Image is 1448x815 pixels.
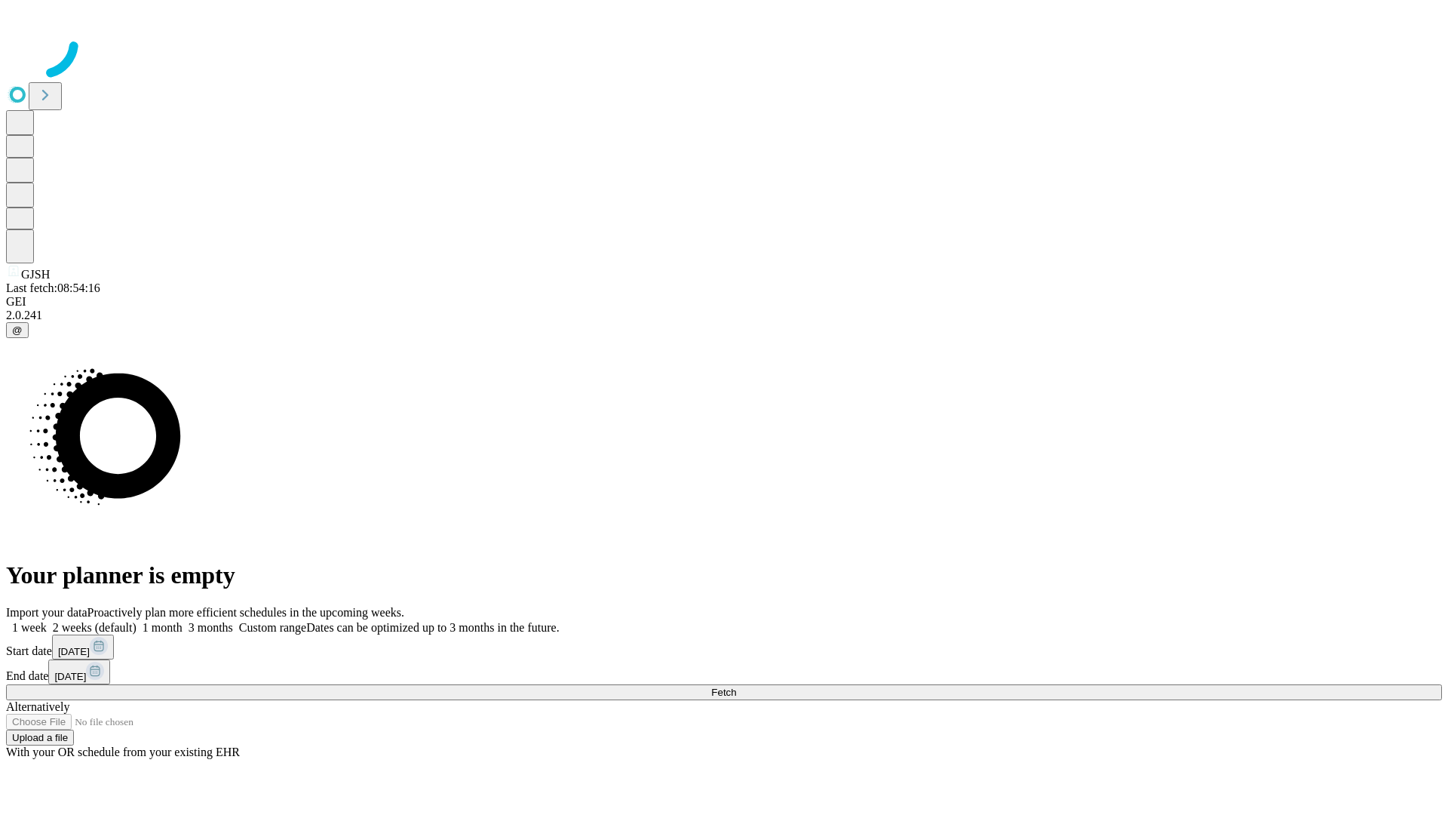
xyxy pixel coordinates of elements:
[6,322,29,338] button: @
[6,561,1442,589] h1: Your planner is empty
[239,621,306,634] span: Custom range
[6,730,74,746] button: Upload a file
[12,324,23,336] span: @
[6,746,240,758] span: With your OR schedule from your existing EHR
[12,621,47,634] span: 1 week
[6,660,1442,684] div: End date
[6,635,1442,660] div: Start date
[189,621,233,634] span: 3 months
[6,295,1442,309] div: GEI
[143,621,183,634] span: 1 month
[87,606,404,619] span: Proactively plan more efficient schedules in the upcoming weeks.
[54,671,86,682] span: [DATE]
[711,687,736,698] span: Fetch
[6,684,1442,700] button: Fetch
[53,621,137,634] span: 2 weeks (default)
[6,606,87,619] span: Import your data
[6,281,100,294] span: Last fetch: 08:54:16
[52,635,114,660] button: [DATE]
[48,660,110,684] button: [DATE]
[6,700,69,713] span: Alternatively
[58,646,90,657] span: [DATE]
[21,268,50,281] span: GJSH
[306,621,559,634] span: Dates can be optimized up to 3 months in the future.
[6,309,1442,322] div: 2.0.241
